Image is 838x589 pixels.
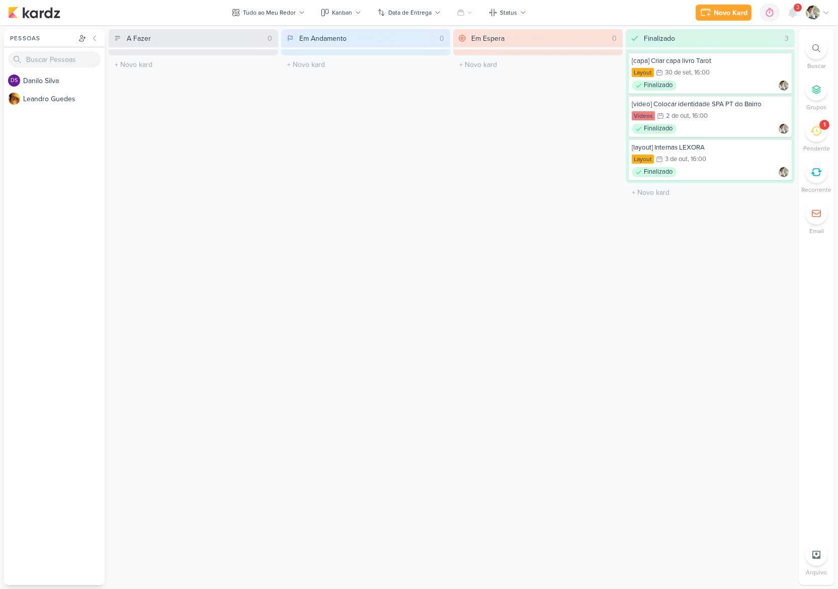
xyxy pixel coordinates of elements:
img: Raphael Simas [779,124,789,134]
div: 3 de out [665,156,688,163]
div: Responsável: Raphael Simas [779,124,789,134]
li: Ctrl + F [799,37,834,70]
div: 0 [608,33,621,44]
div: , 16:00 [688,156,706,163]
div: Layout [632,68,654,77]
div: Em Espera [471,33,505,44]
div: 0 [264,33,276,44]
div: Finalizado [632,81,677,91]
p: Buscar [807,61,826,70]
div: Pessoas [8,34,76,43]
input: + Novo kard [283,57,449,72]
p: Finalizado [644,124,673,134]
input: + Novo kard [455,57,621,72]
div: Novo Kard [714,8,747,18]
div: D a n i l o S i l v a [23,76,105,86]
div: [capa] Criar capa livro Tarot [632,56,789,65]
p: Email [809,227,824,236]
input: + Novo kard [628,185,793,200]
div: Em Andamento [299,33,347,44]
p: Pendente [803,144,830,153]
div: 30 de set [665,69,691,76]
img: kardz.app [8,7,60,19]
div: A Fazer [127,33,151,44]
p: Finalizado [644,167,673,177]
div: [layout] Internas LEXORA [632,143,789,152]
p: DS [11,78,18,84]
input: Buscar Pessoas [8,51,101,67]
div: Vídeos [632,111,655,120]
div: Finalizado [632,124,677,134]
div: 1 [823,121,825,129]
div: [video] Colocar identidade SPA PT do Bairro [632,100,789,109]
span: 3 [796,4,799,12]
div: Responsável: Raphael Simas [779,167,789,177]
p: Finalizado [644,81,673,91]
div: Finalizado [632,167,677,177]
button: Novo Kard [696,5,751,21]
img: Raphael Simas [806,6,820,20]
div: Danilo Silva [8,75,20,87]
div: Layout [632,155,654,164]
div: , 16:00 [689,113,708,119]
p: Grupos [806,103,826,112]
div: 0 [436,33,448,44]
div: Responsável: Raphael Simas [779,81,789,91]
p: Arquivo [806,568,827,577]
img: Leandro Guedes [8,93,20,105]
input: + Novo kard [111,57,276,72]
p: Recorrente [801,185,831,194]
div: 3 [781,33,793,44]
div: , 16:00 [691,69,710,76]
div: 2 de out [666,113,689,119]
img: Raphael Simas [779,167,789,177]
img: Raphael Simas [779,81,789,91]
div: Finalizado [644,33,675,44]
div: L e a n d r o G u e d e s [23,94,105,104]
